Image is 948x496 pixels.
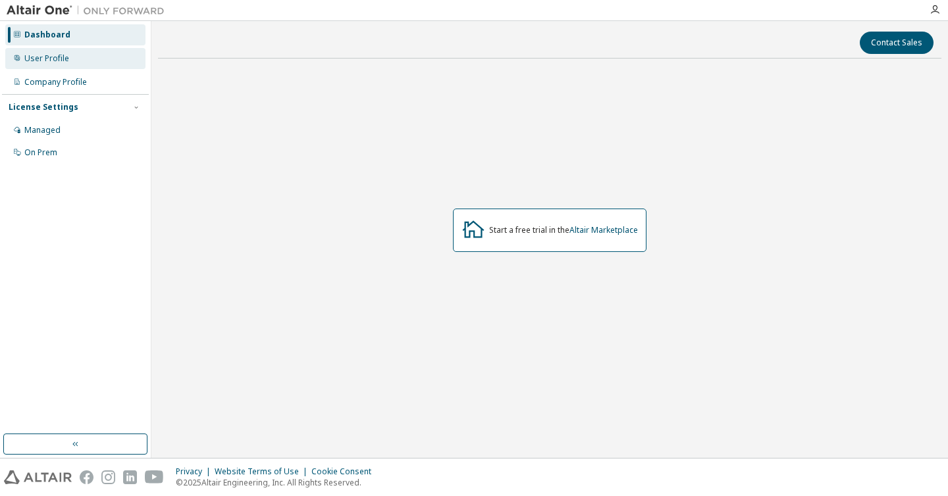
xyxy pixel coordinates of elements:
[123,470,137,484] img: linkedin.svg
[24,53,69,64] div: User Profile
[489,225,638,236] div: Start a free trial in the
[311,466,379,477] div: Cookie Consent
[24,77,87,87] div: Company Profile
[24,147,57,158] div: On Prem
[176,466,215,477] div: Privacy
[9,102,78,112] div: License Settings
[569,224,638,236] a: Altair Marketplace
[24,30,70,40] div: Dashboard
[145,470,164,484] img: youtube.svg
[4,470,72,484] img: altair_logo.svg
[24,125,61,136] div: Managed
[7,4,171,17] img: Altair One
[215,466,311,477] div: Website Terms of Use
[860,32,934,54] button: Contact Sales
[101,470,115,484] img: instagram.svg
[176,477,379,488] p: © 2025 Altair Engineering, Inc. All Rights Reserved.
[80,470,93,484] img: facebook.svg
